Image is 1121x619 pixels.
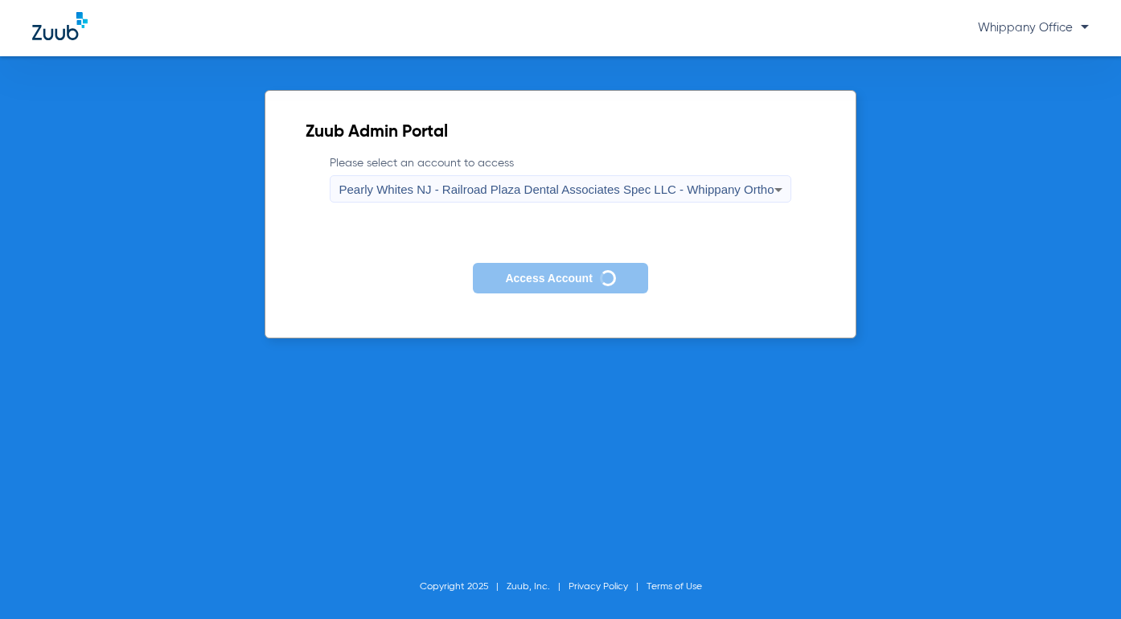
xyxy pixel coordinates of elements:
[1041,542,1121,619] iframe: Chat Widget
[339,182,774,196] span: Pearly Whites NJ - Railroad Plaza Dental Associates Spec LLC - Whippany Ortho
[507,579,569,595] li: Zuub, Inc.
[306,125,815,141] h2: Zuub Admin Portal
[569,582,628,592] a: Privacy Policy
[330,155,790,203] label: Please select an account to access
[505,272,592,285] span: Access Account
[420,579,507,595] li: Copyright 2025
[473,263,647,294] button: Access Account
[647,582,702,592] a: Terms of Use
[978,22,1089,34] span: Whippany Office
[32,12,88,40] img: Zuub Logo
